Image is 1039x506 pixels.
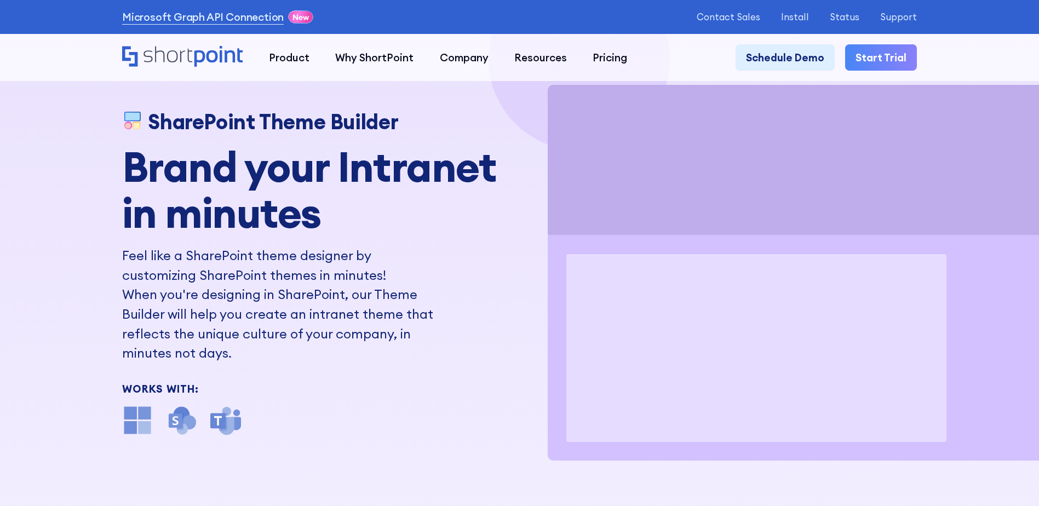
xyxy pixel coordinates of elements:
[122,384,512,394] div: Works With:
[845,44,917,70] a: Start Trial
[440,50,489,65] div: Company
[323,44,427,70] a: Why ShortPoint
[697,12,760,22] a: Contact Sales
[984,453,1039,506] iframe: Chat Widget
[122,9,284,25] a: Microsoft Graph API Connection
[256,44,322,70] a: Product
[593,50,627,65] div: Pricing
[148,110,398,134] h1: SharePoint Theme Builder
[830,12,859,22] a: Status
[122,140,496,238] strong: Brand your Intranet in minutes
[736,44,835,70] a: Schedule Demo
[122,246,444,285] h2: Feel like a SharePoint theme designer by customizing SharePoint themes in minutes!
[514,50,567,65] div: Resources
[427,44,501,70] a: Company
[210,405,242,436] img: microsoft teams icon
[122,405,153,436] img: microsoft office icon
[335,50,414,65] div: Why ShortPoint
[269,50,309,65] div: Product
[880,12,917,22] a: Support
[122,46,243,68] a: Home
[501,44,579,70] a: Resources
[122,285,444,363] p: When you're designing in SharePoint, our Theme Builder will help you create an intranet theme tha...
[167,405,198,436] img: SharePoint icon
[781,12,809,22] a: Install
[580,44,640,70] a: Pricing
